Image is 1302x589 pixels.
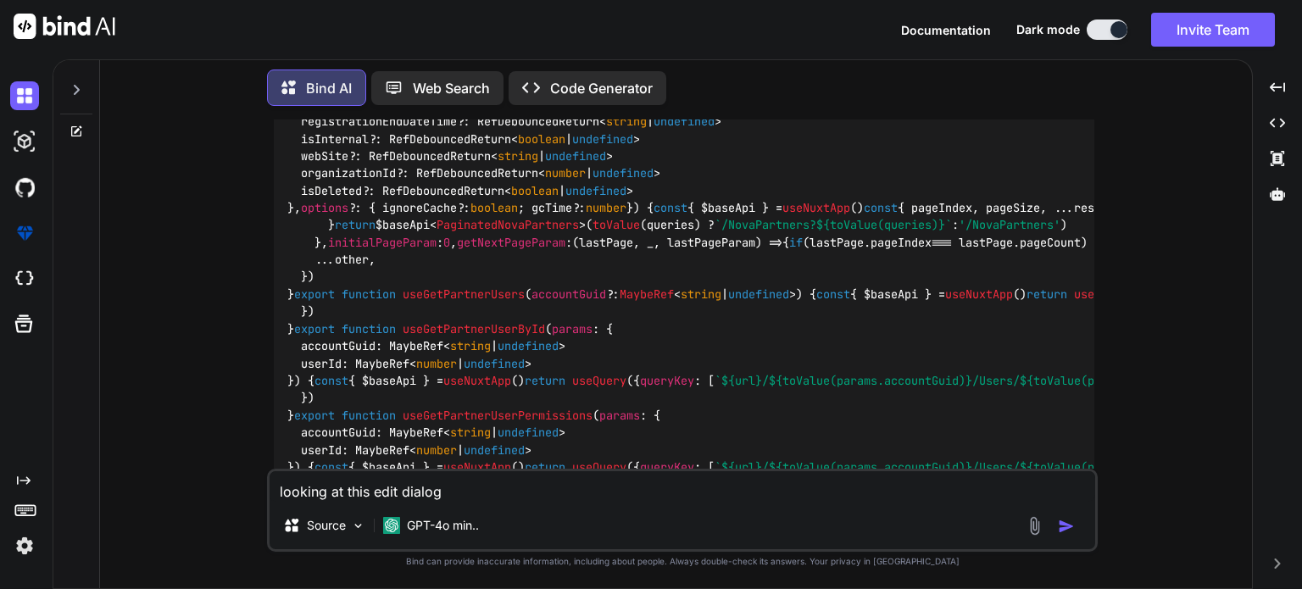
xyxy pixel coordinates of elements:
img: darkAi-studio [10,127,39,156]
span: Documentation [901,23,991,37]
span: boolean [511,183,559,198]
span: `/NovaPartners? ` [715,218,952,233]
span: ` / /Users/ /Permissions` [715,459,1277,475]
p: GPT-4o min.. [407,517,479,534]
span: ${url} [721,459,762,475]
span: boolean [470,200,518,215]
span: export [294,286,335,302]
span: undefined [464,356,525,371]
img: darkChat [10,81,39,110]
span: const [654,200,687,215]
span: ${url} [721,373,762,388]
span: undefined [565,183,626,198]
span: number [416,442,457,458]
span: string [450,338,491,353]
span: string [606,114,647,129]
span: undefined [545,148,606,164]
span: const [314,373,348,388]
span: const [314,459,348,475]
span: return [335,218,376,233]
p: Code Generator [550,78,653,98]
span: undefined [498,425,559,440]
span: const [864,200,898,215]
span: pageCount [1020,235,1081,250]
span: queryKey [640,373,694,388]
img: cloudideIcon [10,264,39,293]
img: Bind AI [14,14,115,39]
span: ${toValue(params.accountGuid)} [769,459,972,475]
span: '/NovaPartners' [959,218,1060,233]
span: ${toValue(params.userId)} [1020,459,1189,475]
span: undefined [498,338,559,353]
button: Documentation [901,21,991,39]
span: number [416,356,457,371]
span: 0 [443,235,450,250]
span: function [342,408,396,423]
span: accountGuid [531,286,606,302]
img: icon [1058,518,1075,535]
span: ?: < | > [531,286,796,302]
span: useNuxtApp [443,373,511,388]
span: const [816,286,850,302]
textarea: looking at this edit dialog [270,471,1095,502]
span: function [342,286,396,302]
p: Bind AI [306,78,352,98]
span: PaginatedNovaPartners [437,218,579,233]
p: Source [307,517,346,534]
span: boolean [518,131,565,147]
span: undefined [572,131,633,147]
p: Web Search [413,78,490,98]
span: params [599,408,640,423]
span: toValue [593,218,640,233]
img: premium [10,219,39,247]
span: initialPageParam [328,235,437,250]
span: MaybeRef [620,286,674,302]
span: number [586,200,626,215]
span: ${toValue(queries)} [816,218,945,233]
img: attachment [1025,516,1044,536]
span: undefined [593,165,654,181]
span: useQuery [572,373,626,388]
span: queryKey [640,459,694,475]
span: undefined [654,114,715,129]
span: lastPage, _, lastPageParam [579,235,755,250]
span: string [450,425,491,440]
span: useNuxtApp [782,200,850,215]
span: useGetPartnerUserById [403,321,545,336]
span: useQuery [572,459,626,475]
span: ${toValue(params.accountGuid)} [769,373,972,388]
span: string [498,148,538,164]
span: ( ) => [572,235,782,250]
span: if [789,235,803,250]
span: export [294,408,335,423]
span: undefined [464,442,525,458]
p: Bind can provide inaccurate information, including about people. Always double-check its answers.... [267,555,1098,568]
span: getNextPageParam [457,235,565,250]
span: options [301,200,348,215]
span: useGetPartnerUserPermissions [403,408,593,423]
span: return [1027,286,1067,302]
img: Pick Models [351,519,365,533]
span: export [294,321,335,336]
span: useQuery [1074,286,1128,302]
span: pageIndex [871,235,932,250]
span: undefined [728,286,789,302]
span: ` / /Users/ ` [715,373,1196,388]
span: useNuxtApp [443,459,511,475]
button: Invite Team [1151,13,1275,47]
span: Dark mode [1016,21,1080,38]
span: return [525,373,565,388]
img: githubDark [10,173,39,202]
span: return [525,459,565,475]
span: string [681,286,721,302]
span: useGetPartnerUsers [403,286,525,302]
span: params [552,321,593,336]
span: number [545,165,586,181]
span: ${toValue(params.userId)} [1020,373,1189,388]
img: settings [10,531,39,560]
span: function [342,321,396,336]
img: GPT-4o mini [383,517,400,534]
span: useNuxtApp [945,286,1013,302]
